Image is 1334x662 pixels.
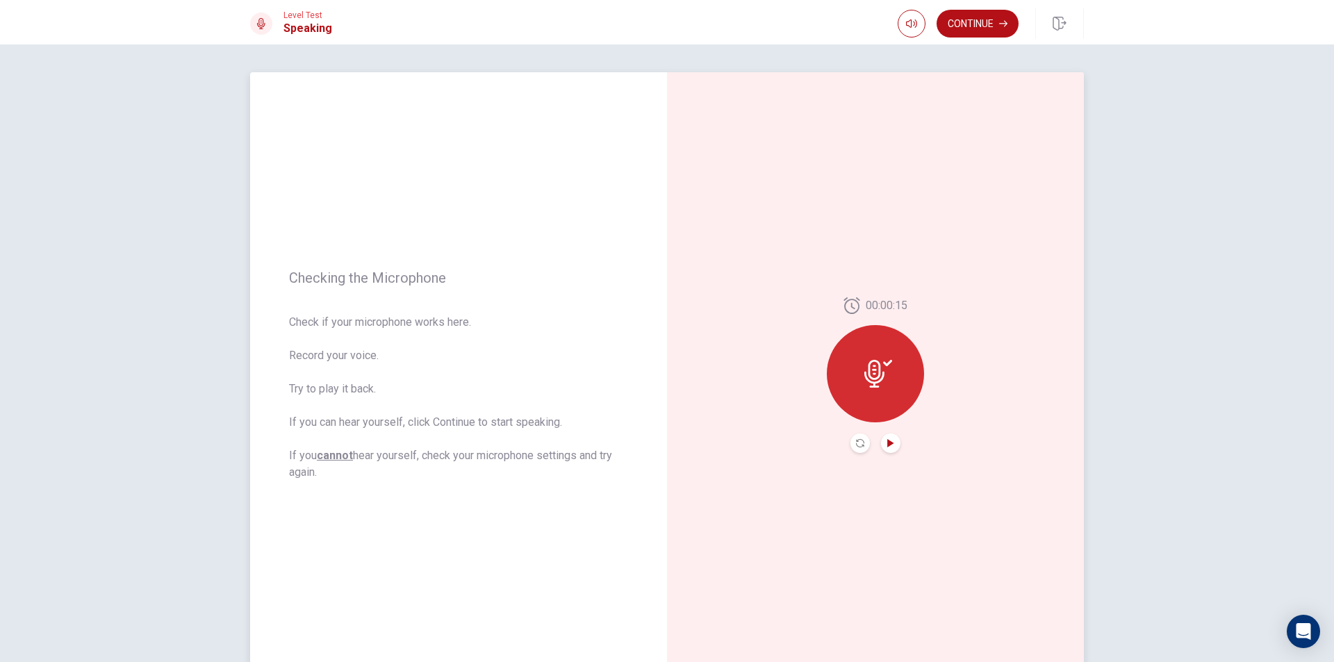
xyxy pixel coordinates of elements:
[317,449,353,462] u: cannot
[289,314,628,481] span: Check if your microphone works here. Record your voice. Try to play it back. If you can hear your...
[866,297,907,314] span: 00:00:15
[850,433,870,453] button: Record Again
[937,10,1019,38] button: Continue
[289,270,628,286] span: Checking the Microphone
[283,10,332,20] span: Level Test
[881,433,900,453] button: Play Audio
[1287,615,1320,648] div: Open Intercom Messenger
[283,20,332,37] h1: Speaking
